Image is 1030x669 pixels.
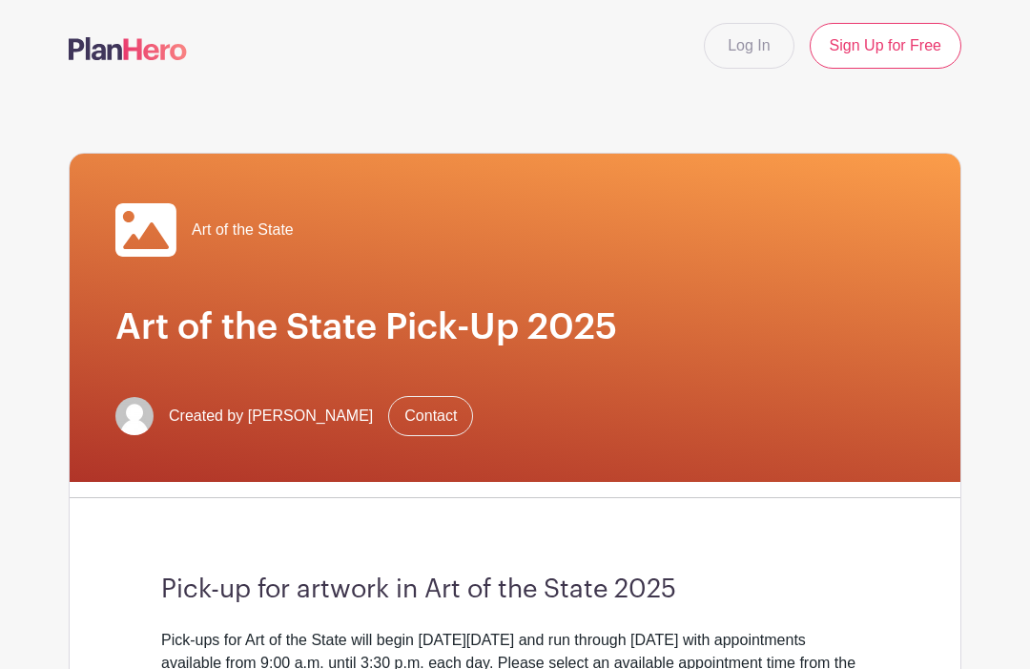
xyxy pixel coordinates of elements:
[115,397,154,435] img: default-ce2991bfa6775e67f084385cd625a349d9dcbb7a52a09fb2fda1e96e2d18dcdb.png
[161,575,869,606] h3: Pick-up for artwork in Art of the State 2025
[704,23,793,69] a: Log In
[169,405,373,428] span: Created by [PERSON_NAME]
[115,306,915,350] h1: Art of the State Pick-Up 2025
[69,37,187,60] img: logo-507f7623f17ff9eddc593b1ce0a138ce2505c220e1c5a4e2b4648c50719b7d32.svg
[388,396,473,436] a: Contact
[810,23,961,69] a: Sign Up for Free
[192,219,294,241] span: Art of the State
